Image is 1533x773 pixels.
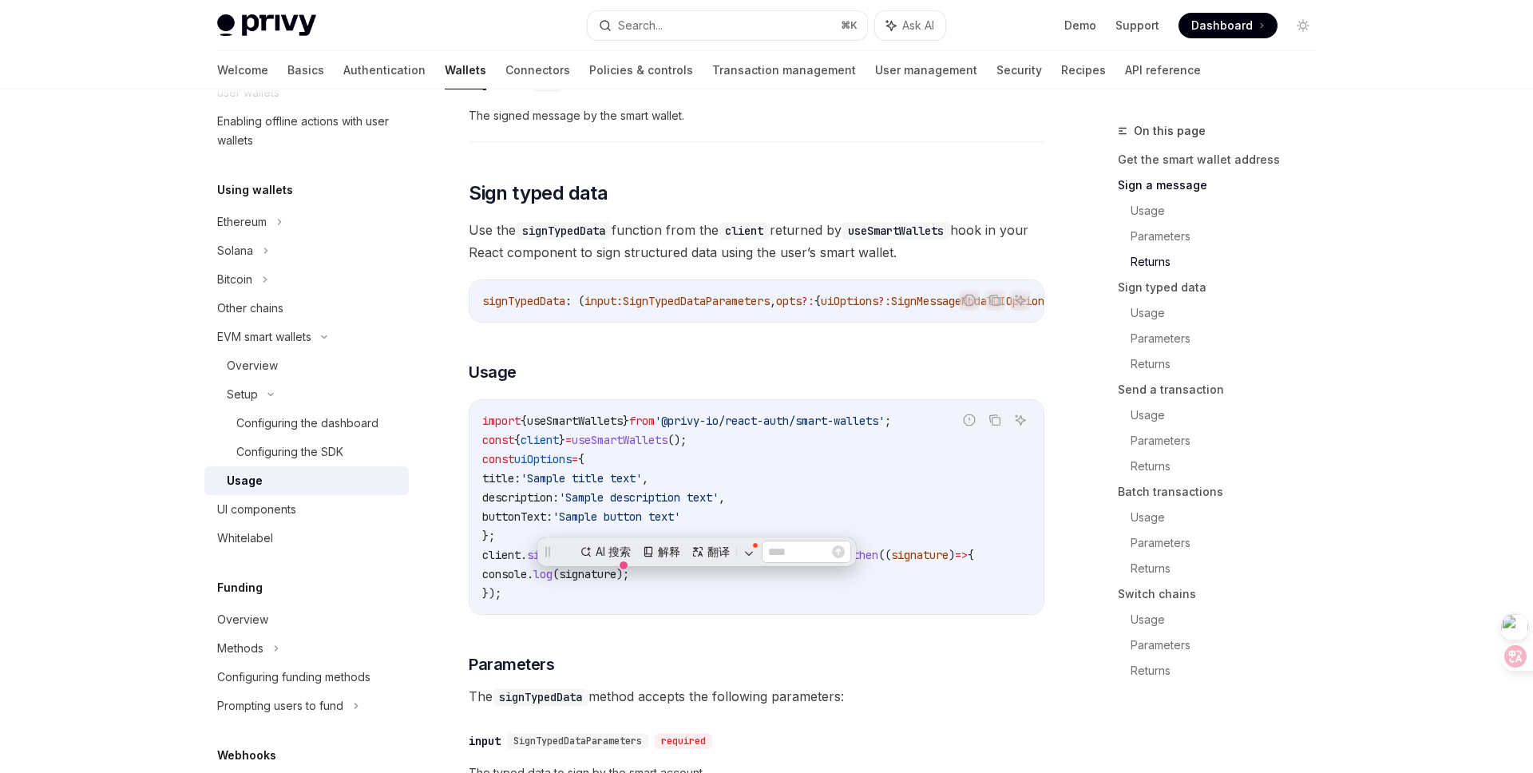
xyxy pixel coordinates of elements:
[891,548,949,562] span: signature
[885,414,891,428] span: ;
[1131,428,1329,454] a: Parameters
[878,294,891,308] span: ?:
[814,294,821,308] span: {
[578,452,584,466] span: {
[217,51,268,89] a: Welcome
[236,442,343,462] div: Configuring the SDK
[802,294,814,308] span: ?:
[616,567,629,581] span: );
[1131,351,1329,377] a: Returns
[1125,51,1201,89] a: API reference
[1131,454,1329,479] a: Returns
[955,548,968,562] span: =>
[343,51,426,89] a: Authentication
[842,222,950,240] code: useSmartWallets
[204,524,409,553] a: Whitelabel
[217,180,293,200] h5: Using wallets
[1131,300,1329,326] a: Usage
[588,11,867,40] button: Search...⌘K
[482,529,495,543] span: };
[1131,556,1329,581] a: Returns
[1010,290,1031,311] button: Ask AI
[217,112,399,150] div: Enabling offline actions with user wallets
[1118,377,1329,402] a: Send a transaction
[505,51,570,89] a: Connectors
[516,222,612,240] code: signTypedData
[1131,402,1329,428] a: Usage
[821,294,878,308] span: uiOptions
[1118,275,1329,300] a: Sign typed data
[521,548,527,562] span: .
[949,548,955,562] span: )
[287,51,324,89] a: Basics
[891,294,1051,308] span: SignMessageModalUIOptions
[469,653,554,676] span: Parameters
[204,495,409,524] a: UI components
[1118,581,1329,607] a: Switch chains
[514,433,521,447] span: {
[482,509,553,524] span: buttonText:
[514,452,572,466] span: uiOptions
[712,51,856,89] a: Transaction management
[217,241,253,260] div: Solana
[719,222,770,240] code: client
[469,361,517,383] span: Usage
[853,548,878,562] span: then
[217,270,252,289] div: Bitcoin
[776,294,802,308] span: opts
[959,410,980,430] button: Report incorrect code
[227,356,278,375] div: Overview
[482,471,521,486] span: title:
[527,414,623,428] span: useSmartWallets
[217,668,370,687] div: Configuring funding methods
[217,578,263,597] h5: Funding
[642,471,648,486] span: ,
[1131,530,1329,556] a: Parameters
[1115,18,1159,34] a: Support
[1118,147,1329,172] a: Get the smart wallet address
[996,51,1042,89] a: Security
[482,433,514,447] span: const
[1131,224,1329,249] a: Parameters
[968,548,974,562] span: {
[204,351,409,380] a: Overview
[878,548,891,562] span: ((
[217,696,343,716] div: Prompting users to fund
[527,548,610,562] span: signTypedData
[553,567,559,581] span: (
[1131,326,1329,351] a: Parameters
[204,605,409,634] a: Overview
[875,11,945,40] button: Ask AI
[236,414,378,433] div: Configuring the dashboard
[204,107,409,155] a: Enabling offline actions with user wallets
[902,18,934,34] span: Ask AI
[521,433,559,447] span: client
[719,490,725,505] span: ,
[469,219,1044,264] span: Use the function from the returned by hook in your React component to sign structured data using ...
[521,414,527,428] span: {
[589,51,693,89] a: Policies & controls
[204,663,409,692] a: Configuring funding methods
[1131,632,1329,658] a: Parameters
[770,294,776,308] span: ,
[482,294,565,308] span: signTypedData
[565,433,572,447] span: =
[618,16,663,35] div: Search...
[227,471,263,490] div: Usage
[559,567,616,581] span: signature
[482,548,521,562] span: client
[1064,18,1096,34] a: Demo
[521,471,642,486] span: 'Sample title text'
[204,466,409,495] a: Usage
[217,639,263,658] div: Methods
[217,327,311,347] div: EVM smart wallets
[655,414,885,428] span: '@privy-io/react-auth/smart-wallets'
[204,438,409,466] a: Configuring the SDK
[445,51,486,89] a: Wallets
[527,567,533,581] span: .
[217,500,296,519] div: UI components
[1191,18,1253,34] span: Dashboard
[623,294,770,308] span: SignTypedDataParameters
[1290,13,1316,38] button: Toggle dark mode
[217,529,273,548] div: Whitelabel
